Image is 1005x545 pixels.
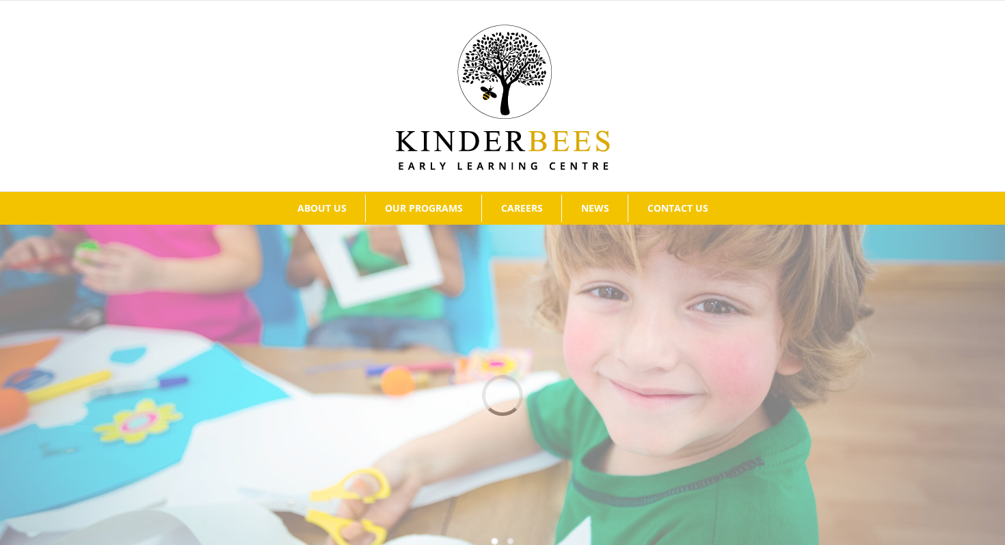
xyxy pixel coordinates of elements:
nav: Main Menu [21,192,984,225]
span: ABOUT US [297,204,347,213]
a: 2 [507,537,514,545]
a: NEWS [562,195,628,222]
span: CONTACT US [647,204,708,213]
a: OUR PROGRAMS [366,195,481,222]
span: OUR PROGRAMS [385,204,463,213]
a: CAREERS [482,195,561,222]
a: 1 [491,537,498,545]
a: ABOUT US [278,195,365,222]
a: CONTACT US [628,195,727,222]
img: Kinder Bees Logo [396,25,610,170]
span: CAREERS [501,204,543,213]
span: NEWS [581,204,609,213]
